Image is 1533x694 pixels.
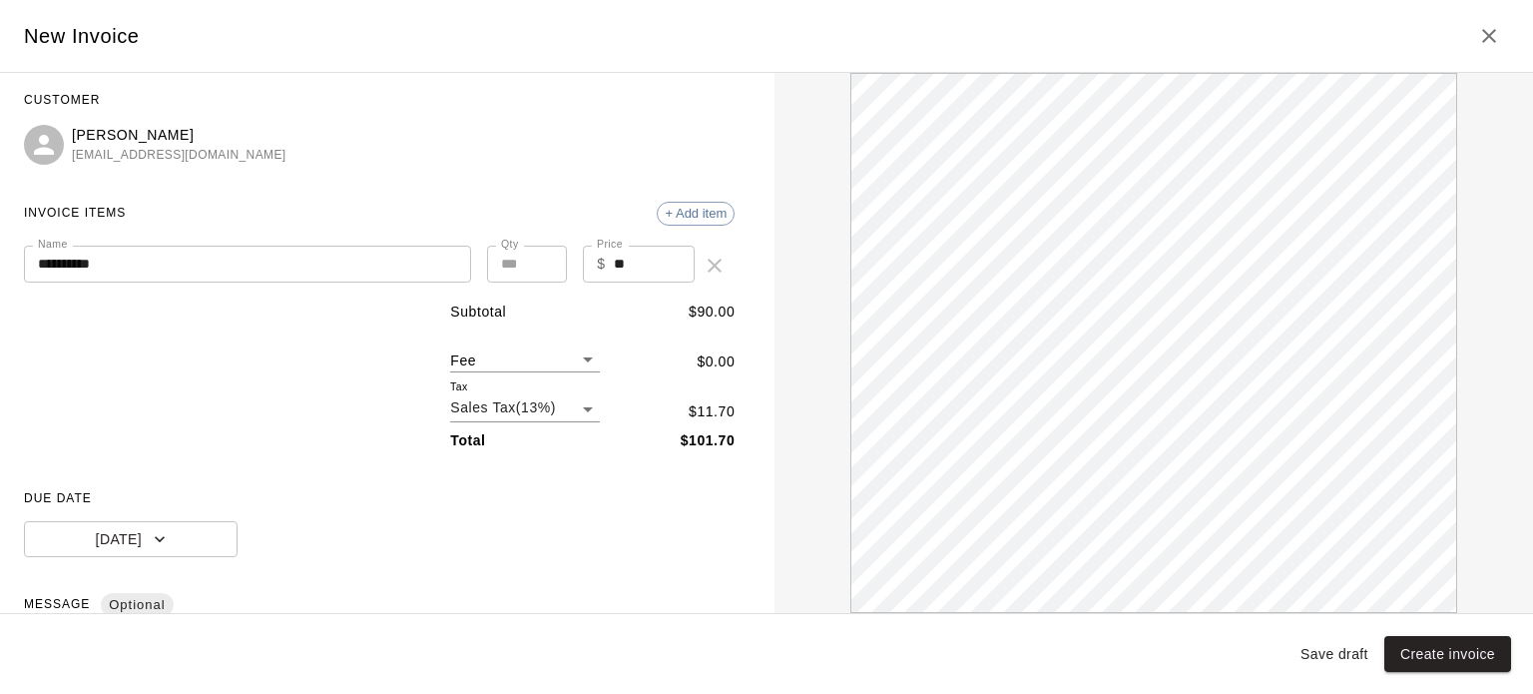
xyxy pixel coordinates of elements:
button: [DATE] [24,521,238,558]
p: [PERSON_NAME] [72,125,286,146]
span: INVOICE ITEMS [24,198,126,230]
label: Name [38,237,68,252]
button: Save draft [1292,636,1376,673]
p: $ 11.70 [689,401,735,422]
button: Create invoice [1384,636,1511,673]
span: MESSAGE [24,589,735,621]
div: + Add item [657,202,735,226]
span: Optional [101,588,173,623]
span: DUE DATE [24,483,735,515]
span: + Add item [658,206,734,221]
span: CUSTOMER [24,85,735,117]
button: Close [1469,16,1509,56]
p: Subtotal [450,302,506,323]
b: $ 101.70 [681,432,736,448]
p: $ 90.00 [689,302,735,323]
p: $ [597,254,605,275]
p: $ 0.00 [697,351,735,372]
div: Sales Tax ( 13 %) [450,396,600,422]
label: Price [597,237,623,252]
label: Qty [501,237,519,252]
label: Tax [450,378,468,393]
h5: New Invoice [24,23,140,50]
span: [EMAIL_ADDRESS][DOMAIN_NAME] [72,146,286,166]
b: Total [450,432,485,448]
